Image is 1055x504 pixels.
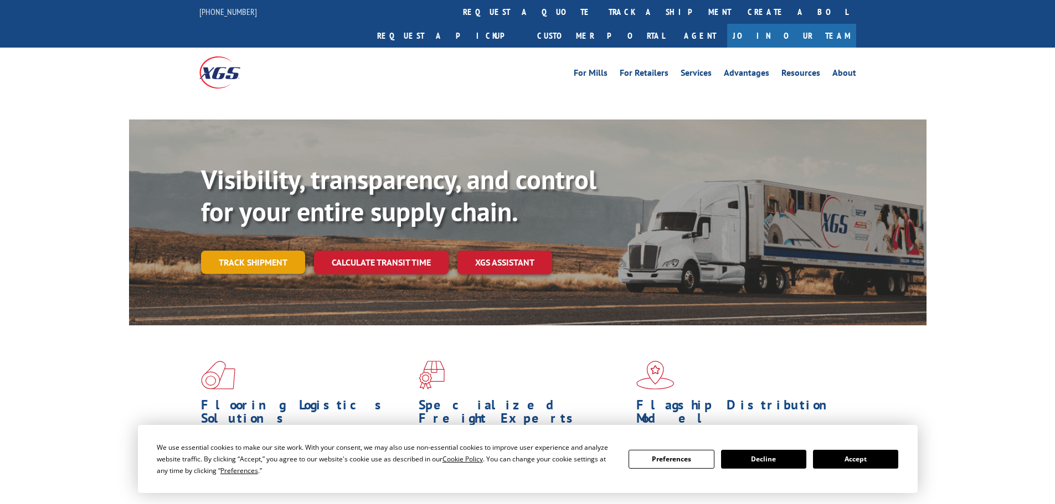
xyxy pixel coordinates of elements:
[813,450,898,469] button: Accept
[457,251,552,274] a: XGS ASSISTANT
[636,398,846,430] h1: Flagship Distribution Model
[629,450,714,469] button: Preferences
[201,398,410,430] h1: Flooring Logistics Solutions
[727,24,856,48] a: Join Our Team
[620,69,668,81] a: For Retailers
[201,162,596,228] b: Visibility, transparency, and control for your entire supply chain.
[369,24,529,48] a: Request a pickup
[442,454,483,464] span: Cookie Policy
[673,24,727,48] a: Agent
[574,69,608,81] a: For Mills
[832,69,856,81] a: About
[138,425,918,493] div: Cookie Consent Prompt
[201,361,235,389] img: xgs-icon-total-supply-chain-intelligence-red
[681,69,712,81] a: Services
[199,6,257,17] a: [PHONE_NUMBER]
[721,450,806,469] button: Decline
[636,361,675,389] img: xgs-icon-flagship-distribution-model-red
[419,361,445,389] img: xgs-icon-focused-on-flooring-red
[529,24,673,48] a: Customer Portal
[157,441,615,476] div: We use essential cookies to make our site work. With your consent, we may also use non-essential ...
[220,466,258,475] span: Preferences
[419,398,628,430] h1: Specialized Freight Experts
[781,69,820,81] a: Resources
[314,251,449,274] a: Calculate transit time
[724,69,769,81] a: Advantages
[201,251,305,274] a: Track shipment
